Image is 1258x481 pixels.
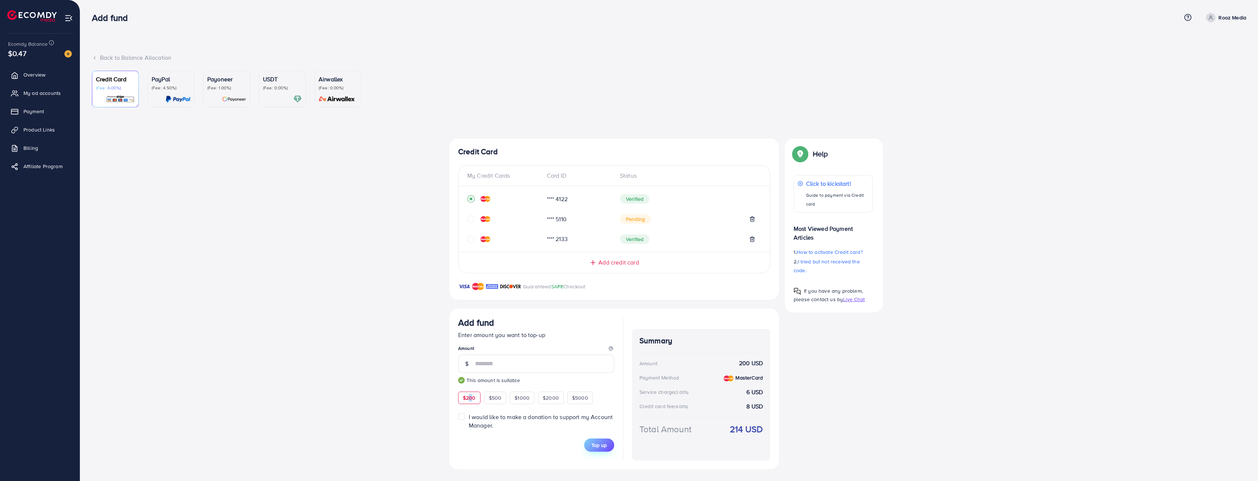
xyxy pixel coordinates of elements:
img: menu [64,14,73,22]
p: (Fee: 4.00%) [96,85,135,91]
div: Amount [639,360,657,367]
svg: circle [467,236,475,243]
span: $5000 [572,394,588,402]
div: Back to Balance Allocation [92,53,1246,62]
span: Verified [620,234,649,244]
p: Most Viewed Payment Articles [794,218,873,242]
a: Affiliate Program [5,159,74,174]
iframe: Chat [1227,448,1253,476]
span: $200 [463,394,476,402]
span: SAFE [551,283,564,290]
a: Overview [5,67,74,82]
p: Enter amount you want to top-up [458,330,614,339]
img: credit [480,236,490,242]
small: (4.00%) [674,404,688,410]
strong: 6 USD [746,388,763,396]
p: Credit Card [96,75,135,84]
p: Airwallex [319,75,357,84]
div: Credit card fee [639,403,691,410]
span: I tried but not received the code. [794,258,860,274]
small: (3.00%) [675,389,689,395]
p: Guide to payment via Credit card [806,191,869,208]
span: Payment [23,108,44,115]
div: My Credit Cards [467,171,541,180]
p: USDT [263,75,302,84]
span: My ad accounts [23,89,61,97]
img: card [293,95,302,103]
span: Add credit card [598,258,639,267]
span: How to activate Credit card? [797,248,862,256]
div: Service charge [639,388,691,396]
a: Product Links [5,122,74,137]
img: Popup guide [794,147,807,160]
h3: Add fund [458,317,494,328]
img: Popup guide [794,288,801,295]
p: Click to kickstart! [806,179,869,188]
p: PayPal [152,75,190,84]
a: Billing [5,141,74,155]
img: card [166,95,190,103]
p: (Fee: 0.00%) [263,85,302,91]
img: credit [724,375,734,381]
p: Guaranteed Checkout [523,282,586,291]
p: (Fee: 0.00%) [319,85,357,91]
p: Rooz Media [1218,13,1246,22]
img: card [106,95,135,103]
img: logo [7,10,57,22]
img: brand [472,282,484,291]
span: Live Chat [843,296,865,303]
h4: Credit Card [458,147,770,156]
img: card [222,95,246,103]
svg: record circle [467,195,475,203]
strong: MasterCard [735,374,763,381]
p: 2. [794,257,873,275]
span: Affiliate Program [23,163,63,170]
span: $2000 [543,394,559,402]
img: image [64,50,72,58]
h4: Summary [639,336,763,345]
img: card [316,95,357,103]
img: credit [480,196,490,202]
p: (Fee: 4.50%) [152,85,190,91]
div: Payment Method [639,374,679,381]
span: Product Links [23,126,55,133]
span: Pending [620,214,651,224]
div: Total Amount [639,423,691,436]
div: Status [614,171,761,180]
button: Top up [584,439,614,452]
strong: 214 USD [730,423,763,436]
legend: Amount [458,345,614,354]
span: Overview [23,71,45,78]
span: $500 [489,394,502,402]
a: Payment [5,104,74,119]
p: Help [813,149,828,158]
span: I would like to make a donation to support my Account Manager. [469,413,613,429]
span: If you have any problem, please contact us by [794,287,863,303]
img: credit [480,216,490,222]
h3: Add fund [92,12,134,23]
p: Payoneer [207,75,246,84]
span: Billing [23,144,38,152]
strong: 8 USD [746,402,763,411]
span: Ecomdy Balance [8,40,48,48]
svg: circle [467,215,475,223]
img: brand [486,282,498,291]
span: Verified [620,194,649,204]
img: brand [500,282,521,291]
div: Card ID [541,171,615,180]
strong: 200 USD [739,359,763,367]
span: $0.47 [8,48,26,59]
img: guide [458,377,465,384]
img: brand [458,282,470,291]
span: Top up [591,441,607,449]
a: My ad accounts [5,86,74,100]
a: Rooz Media [1203,13,1246,22]
p: (Fee: 1.00%) [207,85,246,91]
span: $1000 [515,394,530,402]
p: 1. [794,248,873,256]
small: This amount is suitable [458,377,614,384]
